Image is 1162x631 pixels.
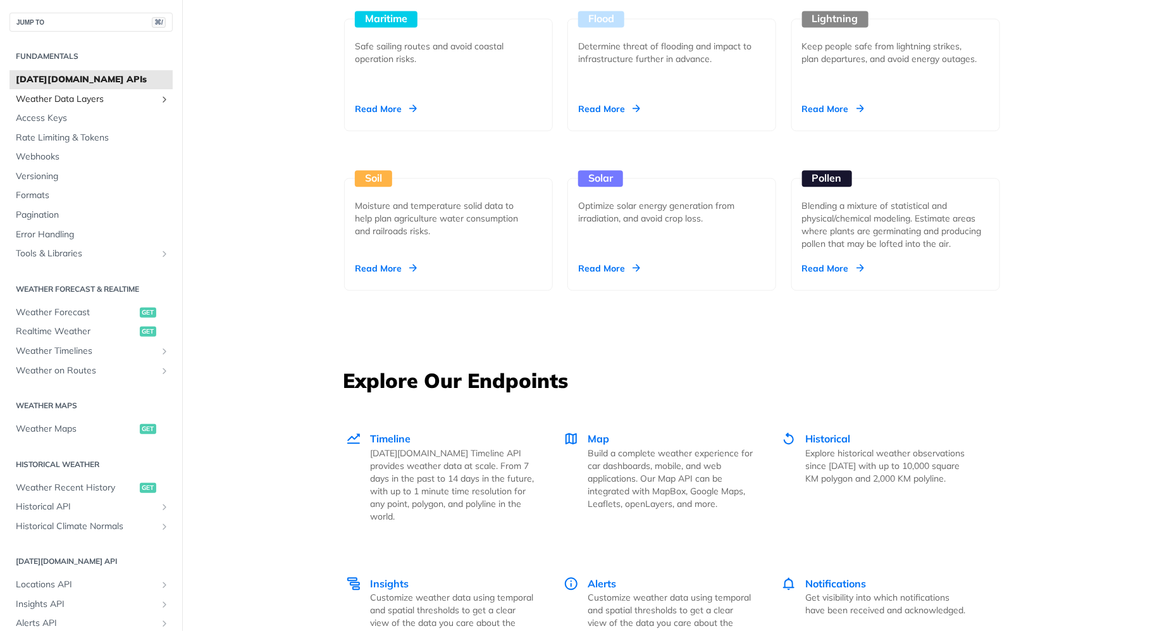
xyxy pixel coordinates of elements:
[550,404,767,549] a: Map Map Build a complete weather experience for car dashboards, mobile, and web applications. Our...
[355,11,417,27] div: Maritime
[9,206,173,225] a: Pagination
[9,244,173,263] a: Tools & LibrariesShow subpages for Tools & Libraries
[159,249,170,259] button: Show subpages for Tools & Libraries
[371,577,409,590] span: Insights
[159,94,170,104] button: Show subpages for Weather Data Layers
[343,366,1001,394] h3: Explore Our Endpoints
[767,404,985,549] a: Historical Historical Explore historical weather observations since [DATE] with up to 10,000 squa...
[802,262,864,275] div: Read More
[16,345,156,358] span: Weather Timelines
[9,400,173,411] h2: Weather Maps
[9,361,173,380] a: Weather on RoutesShow subpages for Weather on Routes
[140,308,156,318] span: get
[140,483,156,493] span: get
[578,11,624,27] div: Flood
[16,617,156,630] span: Alerts API
[9,186,173,205] a: Formats
[9,595,173,614] a: Insights APIShow subpages for Insights API
[562,131,781,291] a: Solar Optimize solar energy generation from irradiation, and avoid crop loss. Read More
[781,431,796,446] img: Historical
[9,70,173,89] a: [DATE][DOMAIN_NAME] APIs
[588,577,617,590] span: Alerts
[16,482,137,494] span: Weather Recent History
[9,478,173,497] a: Weather Recent Historyget
[802,11,868,27] div: Lightning
[159,522,170,532] button: Show subpages for Historical Climate Normals
[9,284,173,295] h2: Weather Forecast & realtime
[578,103,640,115] div: Read More
[355,262,417,275] div: Read More
[786,131,1005,291] a: Pollen Blending a mixture of statistical and physical/chemical modeling. Estimate areas where pla...
[588,432,610,445] span: Map
[355,103,417,115] div: Read More
[802,103,864,115] div: Read More
[16,325,137,338] span: Realtime Weather
[9,556,173,567] h2: [DATE][DOMAIN_NAME] API
[16,247,156,260] span: Tools & Libraries
[9,128,173,147] a: Rate Limiting & Tokens
[16,209,170,222] span: Pagination
[578,262,640,275] div: Read More
[16,189,170,202] span: Formats
[806,591,971,616] p: Get visibility into which notifications have been received and acknowledged.
[16,365,156,377] span: Weather on Routes
[16,578,156,591] span: Locations API
[9,459,173,470] h2: Historical Weather
[9,225,173,244] a: Error Handling
[16,598,156,611] span: Insights API
[346,576,361,591] img: Insights
[9,109,173,128] a: Access Keys
[806,432,851,445] span: Historical
[802,199,989,250] div: Blending a mixture of statistical and physical/chemical modeling. Estimate areas where plants are...
[16,73,170,86] span: [DATE][DOMAIN_NAME] APIs
[9,167,173,186] a: Versioning
[16,423,137,435] span: Weather Maps
[564,576,579,591] img: Alerts
[339,131,558,291] a: Soil Moisture and temperature solid data to help plan agriculture water consumption and railroads...
[152,17,166,28] span: ⌘/
[9,303,173,322] a: Weather Forecastget
[16,501,156,513] span: Historical API
[9,51,173,62] h2: Fundamentals
[16,520,156,533] span: Historical Climate Normals
[140,424,156,434] span: get
[9,342,173,361] a: Weather TimelinesShow subpages for Weather Timelines
[371,432,411,445] span: Timeline
[802,40,979,65] div: Keep people safe from lightning strikes, plan departures, and avoid energy outages.
[578,40,755,65] div: Determine threat of flooding and impact to infrastructure further in advance.
[781,576,796,591] img: Notifications
[9,517,173,536] a: Historical Climate NormalsShow subpages for Historical Climate Normals
[9,90,173,109] a: Weather Data LayersShow subpages for Weather Data Layers
[564,431,579,446] img: Map
[806,577,867,590] span: Notifications
[16,132,170,144] span: Rate Limiting & Tokens
[355,199,532,237] div: Moisture and temperature solid data to help plan agriculture water consumption and railroads risks.
[346,431,361,446] img: Timeline
[16,306,137,319] span: Weather Forecast
[578,170,623,187] div: Solar
[16,228,170,241] span: Error Handling
[159,599,170,609] button: Show subpages for Insights API
[159,618,170,628] button: Show subpages for Alerts API
[355,40,532,65] div: Safe sailing routes and avoid coastal operation risks.
[355,170,392,187] div: Soil
[16,170,170,183] span: Versioning
[9,420,173,439] a: Weather Mapsget
[9,13,173,32] button: JUMP TO⌘/
[9,575,173,594] a: Locations APIShow subpages for Locations API
[578,199,755,225] div: Optimize solar energy generation from irradiation, and avoid crop loss.
[16,93,156,106] span: Weather Data Layers
[159,346,170,356] button: Show subpages for Weather Timelines
[588,447,753,510] p: Build a complete weather experience for car dashboards, mobile, and web applications. Our Map API...
[16,151,170,163] span: Webhooks
[345,404,550,549] a: Timeline Timeline [DATE][DOMAIN_NAME] Timeline API provides weather data at scale. From 7 days in...
[371,447,536,523] p: [DATE][DOMAIN_NAME] Timeline API provides weather data at scale. From 7 days in the past to 14 da...
[159,580,170,590] button: Show subpages for Locations API
[159,502,170,512] button: Show subpages for Historical API
[140,327,156,337] span: get
[9,147,173,166] a: Webhooks
[159,366,170,376] button: Show subpages for Weather on Routes
[9,322,173,341] a: Realtime Weatherget
[802,170,852,187] div: Pollen
[16,112,170,125] span: Access Keys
